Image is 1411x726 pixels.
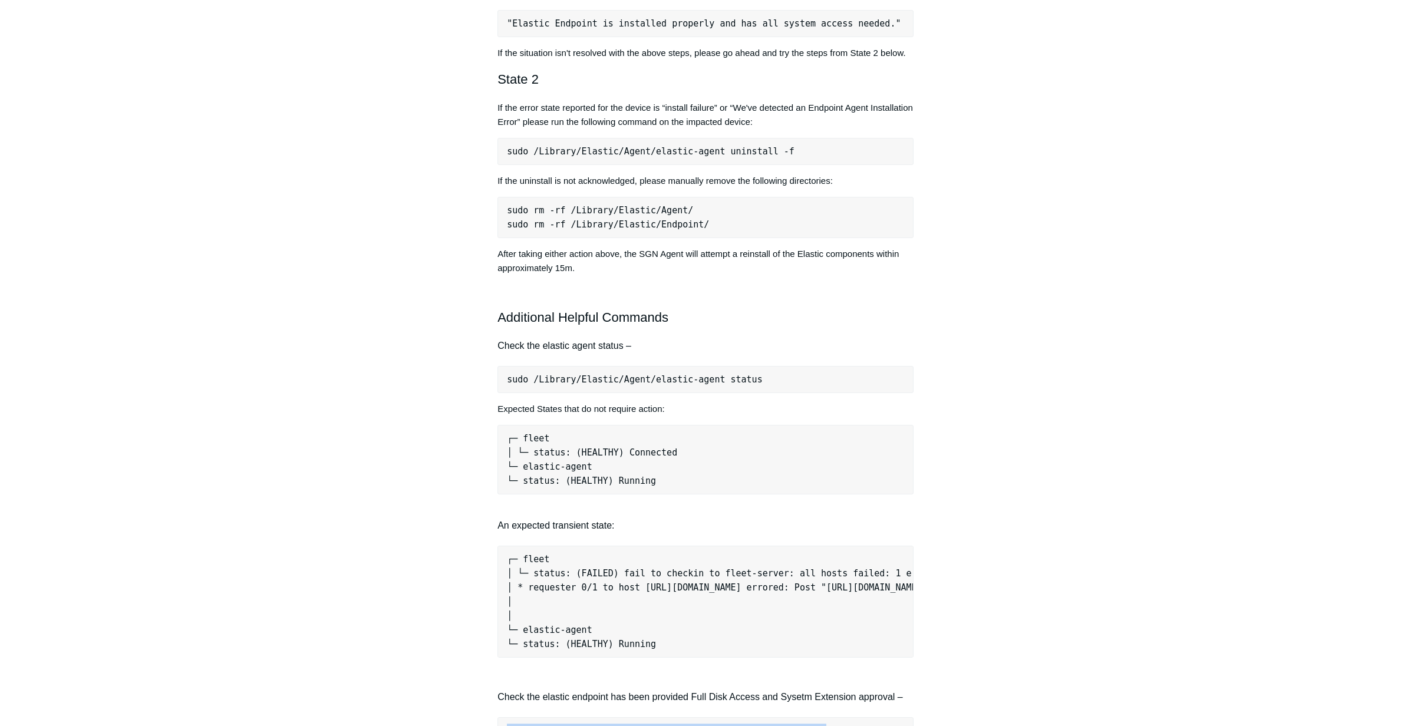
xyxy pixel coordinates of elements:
[497,174,914,188] p: If the uninstall is not acknowledged, please manually remove the following directories:
[497,425,914,494] pre: ┌─ fleet │ └─ status: (HEALTHY) Connected └─ elastic-agent └─ status: (HEALTHY) Running
[497,69,914,90] h2: State 2
[497,138,914,165] pre: sudo /Library/Elastic/Agent/elastic-agent uninstall -f
[497,546,914,658] pre: ┌─ fleet │ └─ status: (FAILED) fail to checkin to fleet-server: all hosts failed: 1 error occurre...
[497,338,914,354] h4: Check the elastic agent status –
[497,366,914,393] pre: sudo /Library/Elastic/Agent/elastic-agent status
[497,689,914,705] h4: Check the elastic endpoint has been provided Full Disk Access and Sysetm Extension approval –
[497,101,914,129] p: If the error state reported for the device is “install failure” or “We've detected an Endpoint Ag...
[497,197,914,238] pre: sudo rm -rf /Library/Elastic/Agent/ sudo rm -rf /Library/Elastic/Endpoint/
[497,402,914,416] p: Expected States that do not require action:
[497,10,914,37] pre: "Elastic Endpoint is installed properly and has all system access needed."
[497,46,914,60] p: If the situation isn't resolved with the above steps, please go ahead and try the steps from Stat...
[497,247,914,275] p: After taking either action above, the SGN Agent will attempt a reinstall of the Elastic component...
[497,503,914,533] h4: An expected transient state:
[497,307,914,328] h2: Additional Helpful Commands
